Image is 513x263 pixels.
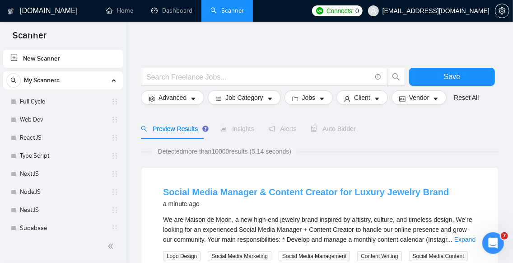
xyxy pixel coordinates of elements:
[267,95,273,102] span: caret-down
[10,50,116,68] a: New Scanner
[269,125,297,132] span: Alerts
[336,90,388,105] button: userClientcaret-down
[20,111,106,129] a: Web Dev
[292,95,298,102] span: folder
[370,8,377,14] span: user
[20,129,106,147] a: ReactJS
[146,71,371,83] input: Search Freelance Jobs...
[163,198,449,209] div: a minute ago
[20,183,106,201] a: NodeJS
[444,71,460,82] span: Save
[107,242,117,251] span: double-left
[163,216,472,243] span: We are Maison de Moon, a new high-end jewelry brand inspired by artistry, culture, and timeless d...
[220,126,227,132] span: area-chart
[20,147,106,165] a: Type Script
[201,125,210,133] div: Tooltip anchor
[106,7,133,14] a: homeHome
[111,207,118,214] span: holder
[316,7,323,14] img: upwork-logo.png
[392,90,447,105] button: idcardVendorcaret-down
[344,95,350,102] span: user
[141,125,206,132] span: Preview Results
[311,126,317,132] span: robot
[269,126,275,132] span: notification
[111,152,118,160] span: holder
[8,4,14,19] img: logo
[6,73,21,88] button: search
[302,93,316,103] span: Jobs
[454,236,476,243] a: Expand
[409,251,468,261] span: Social Media Content
[225,93,263,103] span: Job Category
[220,125,254,132] span: Insights
[151,7,192,14] a: dashboardDashboard
[210,7,244,14] a: searchScanner
[409,93,429,103] span: Vendor
[111,134,118,141] span: holder
[495,7,509,14] a: setting
[149,95,155,102] span: setting
[357,251,401,261] span: Content Writing
[311,125,355,132] span: Auto Bidder
[190,95,196,102] span: caret-down
[111,188,118,196] span: holder
[3,50,123,68] li: New Scanner
[111,98,118,105] span: holder
[5,29,54,48] span: Scanner
[208,251,271,261] span: Social Media Marketing
[501,232,508,240] span: 7
[159,93,187,103] span: Advanced
[374,95,380,102] span: caret-down
[163,215,476,244] div: We are Maison de Moon, a new high-end jewelry brand inspired by artistry, culture, and timeless d...
[375,74,381,80] span: info-circle
[279,251,350,261] span: Social Media Management
[447,236,452,243] span: ...
[409,68,495,86] button: Save
[111,225,118,232] span: holder
[20,201,106,219] a: NestJS
[20,219,106,237] a: Supabase
[387,73,405,81] span: search
[7,77,20,84] span: search
[354,93,370,103] span: Client
[433,95,439,102] span: caret-down
[495,7,509,14] span: setting
[208,90,280,105] button: barsJob Categorycaret-down
[284,90,333,105] button: folderJobscaret-down
[20,165,106,183] a: NextJS
[20,93,106,111] a: Full Cycle
[319,95,325,102] span: caret-down
[163,187,449,197] a: Social Media Manager & Content Creator for Luxury Jewelry Brand
[399,95,406,102] span: idcard
[454,93,479,103] a: Reset All
[163,251,201,261] span: Logo Design
[326,6,354,16] span: Connects:
[111,116,118,123] span: holder
[3,71,123,255] li: My Scanners
[141,90,204,105] button: settingAdvancedcaret-down
[495,4,509,18] button: setting
[111,170,118,178] span: holder
[215,95,222,102] span: bars
[141,126,147,132] span: search
[355,6,359,16] span: 0
[151,146,298,156] span: Detected more than 10000 results (5.14 seconds)
[24,71,60,89] span: My Scanners
[387,68,405,86] button: search
[482,232,504,254] iframe: Intercom live chat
